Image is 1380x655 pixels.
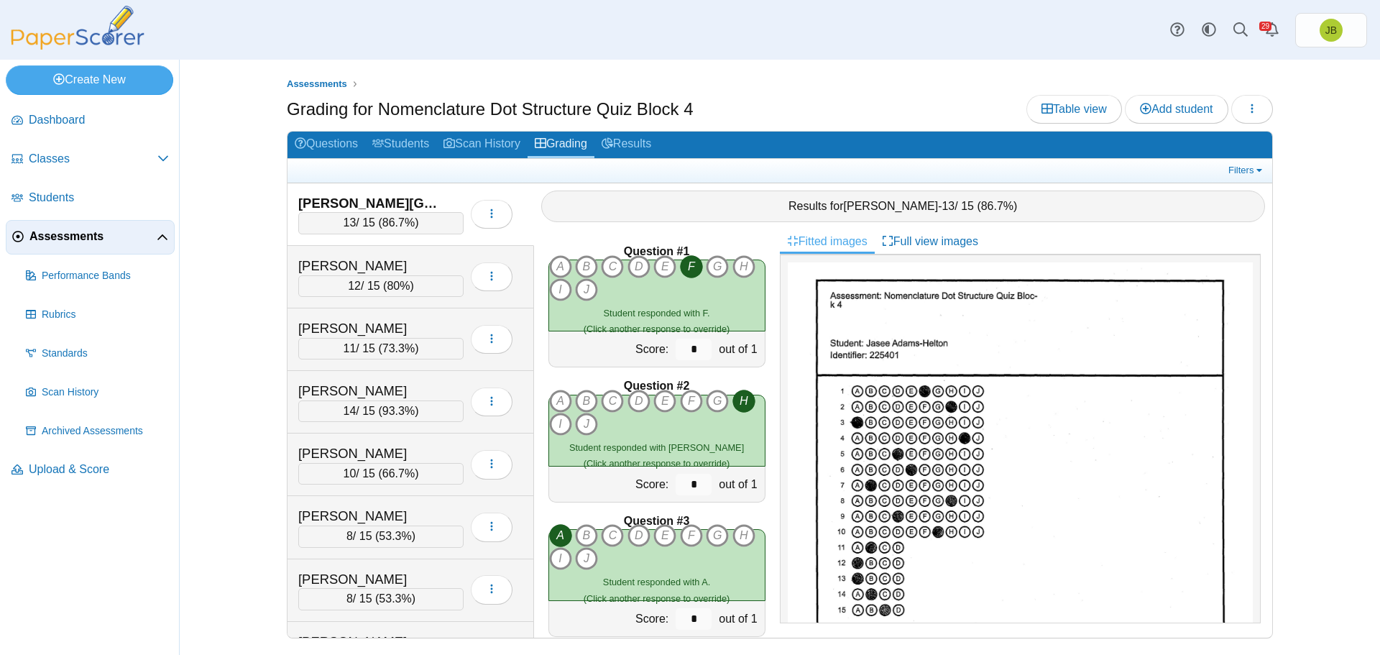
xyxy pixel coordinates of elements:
a: Standards [20,336,175,371]
span: Assessments [287,78,347,89]
i: E [653,524,676,547]
span: 10 [344,467,356,480]
small: (Click another response to override) [584,308,730,334]
span: Add student [1140,103,1213,115]
a: Filters [1225,163,1269,178]
div: / 15 ( ) [298,212,464,234]
a: Classes [6,142,175,177]
span: Student responded with [PERSON_NAME] [569,442,744,453]
a: Assessments [6,220,175,255]
b: Question #3 [624,513,690,529]
span: Classes [29,151,157,167]
i: I [549,413,572,436]
small: (Click another response to override) [569,442,744,469]
span: Scan History [42,385,169,400]
span: Standards [42,347,169,361]
span: 80% [387,280,410,292]
a: Grading [528,132,594,158]
span: [PERSON_NAME] [844,200,939,212]
div: Score: [549,467,673,502]
span: 93.3% [382,405,415,417]
div: [PERSON_NAME] [298,319,442,338]
span: 66.7% [382,467,415,480]
div: [PERSON_NAME][GEOGRAPHIC_DATA] [298,194,442,213]
h1: Grading for Nomenclature Dot Structure Quiz Block 4 [287,97,694,122]
i: I [549,547,572,570]
span: 86.7% [382,216,415,229]
div: out of 1 [715,601,764,636]
i: H [732,390,755,413]
span: Student responded with A. [603,577,710,587]
div: [PERSON_NAME] [298,570,442,589]
i: J [575,278,598,301]
span: 13 [344,216,356,229]
div: / 15 ( ) [298,526,464,547]
a: Results [594,132,658,158]
a: Students [6,181,175,216]
i: H [732,255,755,278]
b: Question #1 [624,244,690,260]
span: 8 [346,592,353,605]
a: Scan History [436,132,528,158]
a: Create New [6,65,173,94]
a: Dashboard [6,104,175,138]
span: 73.3% [382,342,415,354]
a: Joel Boyd [1295,13,1367,47]
span: 8 [346,530,353,542]
span: 53.3% [379,592,411,605]
a: PaperScorer [6,40,149,52]
div: Score: [549,601,673,636]
span: Table view [1041,103,1107,115]
span: 86.7% [981,200,1013,212]
i: J [575,413,598,436]
i: B [575,524,598,547]
div: out of 1 [715,467,764,502]
span: Upload & Score [29,462,169,477]
span: Joel Boyd [1325,25,1337,35]
i: F [680,390,703,413]
span: 11 [344,342,356,354]
i: G [706,524,729,547]
div: [PERSON_NAME] [298,633,442,651]
i: A [549,255,572,278]
a: Questions [287,132,365,158]
b: Question #2 [624,378,690,394]
div: / 15 ( ) [298,338,464,359]
i: F [680,524,703,547]
i: E [653,255,676,278]
div: [PERSON_NAME] [298,382,442,400]
span: Joel Boyd [1320,19,1343,42]
img: PaperScorer [6,6,149,50]
i: G [706,255,729,278]
span: 53.3% [379,530,411,542]
span: Rubrics [42,308,169,322]
a: Assessments [283,75,351,93]
i: D [627,255,650,278]
a: Fitted images [780,229,875,254]
a: Archived Assessments [20,414,175,449]
i: G [706,390,729,413]
i: B [575,390,598,413]
span: 12 [348,280,361,292]
a: Alerts [1256,14,1288,46]
span: Performance Bands [42,269,169,283]
div: / 15 ( ) [298,400,464,422]
small: (Click another response to override) [584,577,730,603]
span: 13 [942,200,954,212]
i: F [680,255,703,278]
i: C [601,524,624,547]
a: Table view [1026,95,1122,124]
a: Performance Bands [20,259,175,293]
i: C [601,390,624,413]
span: Archived Assessments [42,424,169,439]
i: E [653,390,676,413]
i: H [732,524,755,547]
a: Add student [1125,95,1228,124]
a: Upload & Score [6,453,175,487]
span: Students [29,190,169,206]
i: I [549,278,572,301]
div: / 15 ( ) [298,463,464,485]
i: A [549,524,572,547]
div: Score: [549,331,673,367]
i: C [601,255,624,278]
